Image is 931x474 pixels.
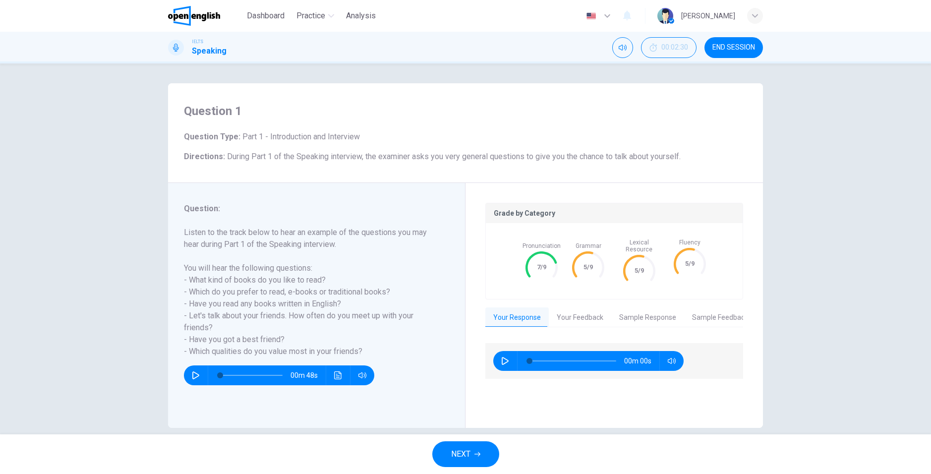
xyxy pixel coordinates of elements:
span: 00m 00s [624,351,659,371]
h6: Question : [184,203,437,215]
div: [PERSON_NAME] [681,10,735,22]
span: Lexical Resource [617,239,662,253]
span: Practice [296,10,325,22]
h6: Directions : [184,151,747,163]
div: Hide [641,37,697,58]
text: 7/9 [537,263,546,271]
h4: Question 1 [184,103,747,119]
text: 5/9 [685,260,695,267]
span: Pronunciation [523,242,561,249]
div: Mute [612,37,633,58]
span: Grammar [576,242,601,249]
button: END SESSION [704,37,763,58]
button: Your Feedback [549,307,611,328]
button: Your Response [485,307,549,328]
img: en [585,12,597,20]
div: basic tabs example [485,307,743,328]
span: IELTS [192,38,203,45]
h6: Question Type : [184,131,747,143]
span: Dashboard [247,10,285,22]
button: Click to see the audio transcription [330,365,346,385]
span: END SESSION [712,44,755,52]
span: Fluency [679,239,700,246]
a: OpenEnglish logo [168,6,243,26]
span: NEXT [451,447,470,461]
span: 00m 48s [291,365,326,385]
img: Profile picture [657,8,673,24]
button: Sample Feedback [684,307,756,328]
span: Analysis [346,10,376,22]
button: Analysis [342,7,380,25]
span: During Part 1 of the Speaking interview, the examiner asks you very general questions to give you... [227,152,681,161]
h1: Speaking [192,45,227,57]
span: Part 1 - Introduction and Interview [240,132,360,141]
p: Grade by Category [494,209,735,217]
text: 5/9 [583,263,593,271]
span: 00:02:30 [661,44,688,52]
button: Sample Response [611,307,684,328]
h6: Listen to the track below to hear an example of the questions you may hear during Part 1 of the S... [184,227,437,357]
button: 00:02:30 [641,37,697,58]
button: NEXT [432,441,499,467]
img: OpenEnglish logo [168,6,220,26]
button: Practice [292,7,338,25]
button: Dashboard [243,7,289,25]
text: 5/9 [635,267,644,274]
